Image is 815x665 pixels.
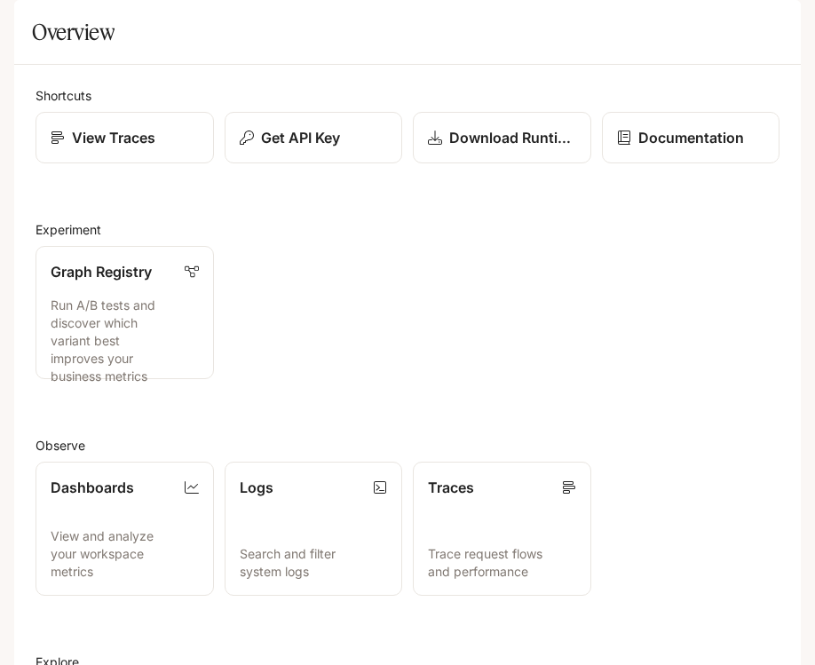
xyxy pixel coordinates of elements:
h1: Overview [32,14,115,50]
p: Documentation [638,127,744,148]
p: Logs [240,477,273,498]
p: Dashboards [51,477,134,498]
a: Documentation [602,112,780,163]
p: Traces [428,477,474,498]
a: View Traces [36,112,214,163]
p: Trace request flows and performance [428,545,576,581]
h2: Experiment [36,220,779,239]
a: DashboardsView and analyze your workspace metrics [36,462,214,595]
h2: Shortcuts [36,86,779,105]
a: TracesTrace request flows and performance [413,462,591,595]
a: LogsSearch and filter system logs [225,462,403,595]
p: Graph Registry [51,261,152,282]
p: View Traces [72,127,155,148]
a: Download Runtime [413,112,591,163]
a: Graph RegistryRun A/B tests and discover which variant best improves your business metrics [36,246,214,379]
p: Get API Key [261,127,340,148]
p: View and analyze your workspace metrics [51,527,199,581]
p: Run A/B tests and discover which variant best improves your business metrics [51,297,199,385]
h2: Observe [36,436,779,455]
p: Search and filter system logs [240,545,388,581]
p: Download Runtime [449,127,576,148]
button: open drawer [13,9,45,41]
button: Get API Key [225,112,403,163]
